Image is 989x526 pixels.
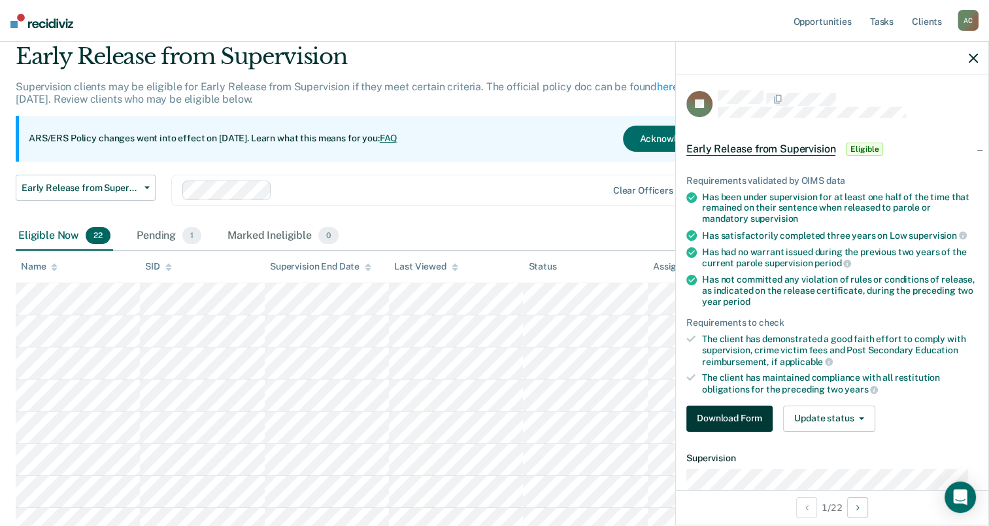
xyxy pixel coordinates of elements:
div: 1 / 22 [676,490,988,525]
button: Acknowledge & Close [623,126,747,152]
div: Pending [134,222,204,251]
a: FAQ [380,133,398,143]
div: The client has maintained compliance with all restitution obligations for the preceding two [702,372,978,394]
button: Next Opportunity [847,497,868,518]
span: supervision [750,213,798,224]
span: Eligible [846,143,883,156]
div: Assigned to [653,261,714,272]
span: supervision [909,230,966,241]
button: Previous Opportunity [796,497,817,518]
dt: Supervision [686,453,978,464]
div: Early Release from SupervisionEligible [676,128,988,170]
div: Has had no warrant issued during the previous two years of the current parole supervision [702,247,978,269]
button: Download Form [686,406,773,432]
span: period [723,296,750,307]
div: Has not committed any violation of rules or conditions of release, as indicated on the release ce... [702,274,978,307]
img: Recidiviz [10,14,73,28]
div: Status [528,261,556,272]
div: Marked Ineligible [225,222,341,251]
span: applicable [780,357,833,367]
span: Early Release from Supervision [22,183,139,194]
span: 1 [182,227,201,244]
button: Update status [783,406,875,432]
div: Name [21,261,58,272]
a: here [657,80,678,93]
div: Supervision End Date [270,261,371,272]
p: ARS/ERS Policy changes went into effect on [DATE]. Learn what this means for you: [29,132,397,145]
span: Early Release from Supervision [686,143,835,156]
p: Supervision clients may be eligible for Early Release from Supervision if they meet certain crite... [16,80,720,105]
span: period [814,258,851,268]
span: 0 [318,227,339,244]
div: SID [145,261,172,272]
div: Has been under supervision for at least one half of the time that remained on their sentence when... [702,192,978,224]
span: 22 [86,227,110,244]
div: Requirements validated by OIMS data [686,175,978,186]
div: Eligible Now [16,222,113,251]
div: Requirements to check [686,317,978,328]
span: years [845,384,878,394]
div: A C [958,10,979,31]
div: Clear officers [613,185,673,196]
div: Has satisfactorily completed three years on Low [702,230,978,241]
a: Navigate to form link [686,406,778,432]
div: The client has demonstrated a good faith effort to comply with supervision, crime victim fees and... [702,334,978,367]
div: Last Viewed [394,261,458,272]
div: Early Release from Supervision [16,43,758,80]
div: Open Intercom Messenger [945,482,976,513]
